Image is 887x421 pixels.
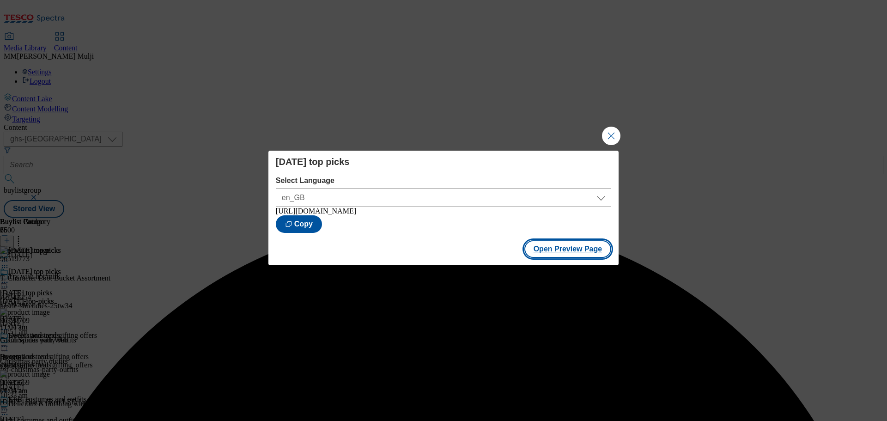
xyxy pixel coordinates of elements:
label: Select Language [276,177,611,185]
h4: [DATE] top picks [276,156,611,167]
button: Close Modal [602,127,620,145]
button: Open Preview Page [524,240,612,258]
div: [URL][DOMAIN_NAME] [276,207,611,215]
button: Copy [276,215,322,233]
div: Modal [268,151,619,265]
